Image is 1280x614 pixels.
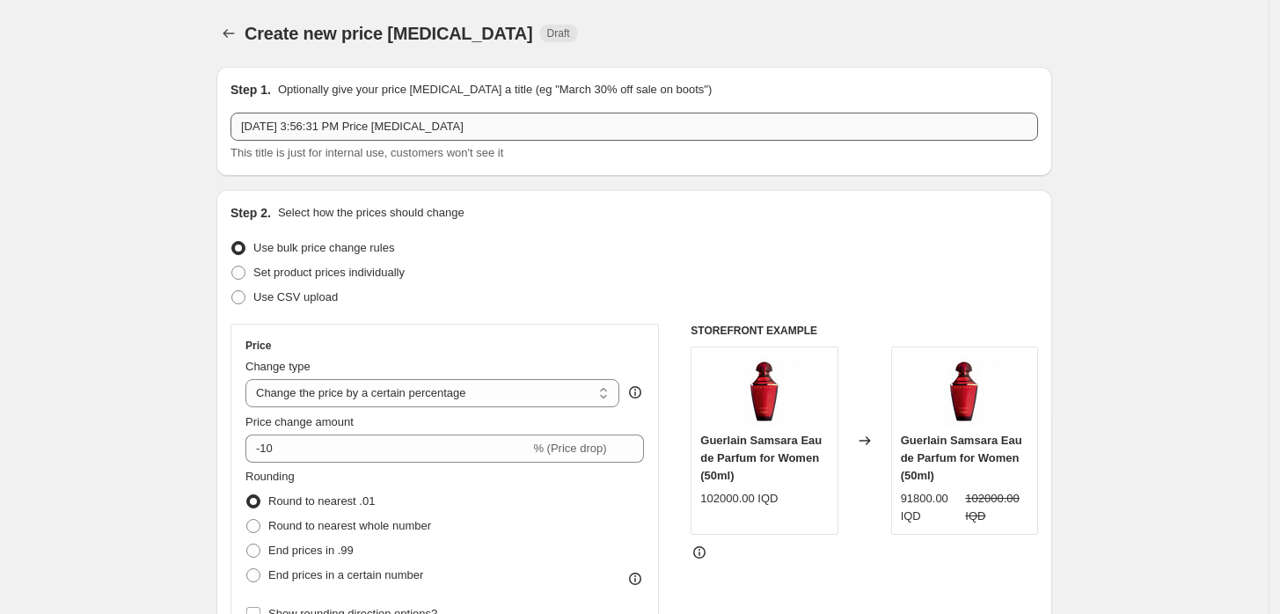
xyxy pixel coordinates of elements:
span: Change type [245,360,311,373]
span: Set product prices individually [253,266,405,279]
button: Price change jobs [216,21,241,46]
input: 30% off holiday sale [230,113,1038,141]
span: Round to nearest .01 [268,494,375,508]
span: This title is just for internal use, customers won't see it [230,146,503,159]
span: Guerlain Samsara Eau de Parfum for Women (50ml) [901,434,1022,482]
span: Draft [547,26,570,40]
span: Price change amount [245,415,354,428]
span: Use bulk price change rules [253,241,394,254]
span: Rounding [245,470,295,483]
h3: Price [245,339,271,353]
p: Select how the prices should change [278,204,464,222]
p: Optionally give your price [MEDICAL_DATA] a title (eg "March 30% off sale on boots") [278,81,712,99]
span: End prices in a certain number [268,568,423,581]
span: % (Price drop) [533,442,606,455]
span: Round to nearest whole number [268,519,431,532]
h2: Step 2. [230,204,271,222]
img: miswag_QK2xoH_80x.jpg [929,356,999,427]
img: miswag_QK2xoH_80x.jpg [729,356,800,427]
h2: Step 1. [230,81,271,99]
span: Guerlain Samsara Eau de Parfum for Women (50ml) [700,434,822,482]
div: help [626,384,644,401]
input: -15 [245,435,530,463]
span: Create new price [MEDICAL_DATA] [245,24,533,43]
span: End prices in .99 [268,544,354,557]
span: Use CSV upload [253,290,338,303]
div: 91800.00 IQD [901,490,959,525]
h6: STOREFRONT EXAMPLE [691,324,1038,338]
strike: 102000.00 IQD [965,490,1028,525]
div: 102000.00 IQD [700,490,778,508]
